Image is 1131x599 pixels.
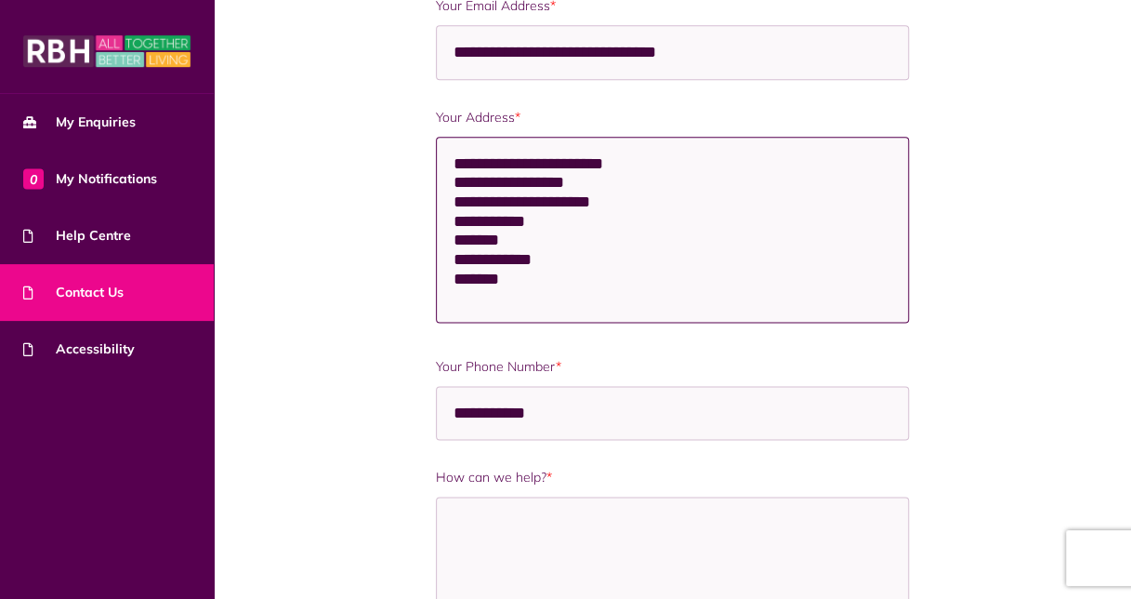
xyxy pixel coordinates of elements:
[23,339,135,359] span: Accessibility
[436,108,908,127] label: Your Address
[436,468,908,487] label: How can we help?
[23,168,44,189] span: 0
[23,113,136,132] span: My Enquiries
[23,169,157,189] span: My Notifications
[436,357,908,377] label: Your Phone Number
[23,33,191,70] img: MyRBH
[23,226,131,246] span: Help Centre
[23,283,124,302] span: Contact Us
